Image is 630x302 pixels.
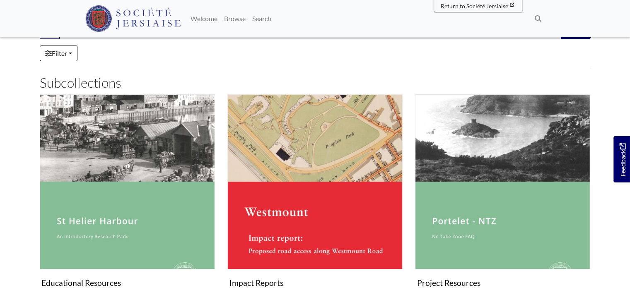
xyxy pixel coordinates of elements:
a: Project Resources Project Resources [415,94,590,291]
img: Project Resources [415,94,590,269]
img: Educational Resources [40,94,215,269]
a: Browse [221,10,249,27]
img: Impact Reports [227,94,403,269]
a: Impact Reports Impact Reports [227,94,403,291]
img: Société Jersiaise [85,5,181,32]
a: Welcome [187,10,221,27]
span: Feedback [618,143,628,176]
a: Would you like to provide feedback? [613,136,630,182]
a: Filter [40,46,77,61]
a: Educational Resources Educational Resources [40,94,215,291]
span: Return to Société Jersiaise [441,2,508,10]
a: Search [249,10,275,27]
a: Société Jersiaise logo [85,3,181,34]
h2: Subcollections [40,75,591,91]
